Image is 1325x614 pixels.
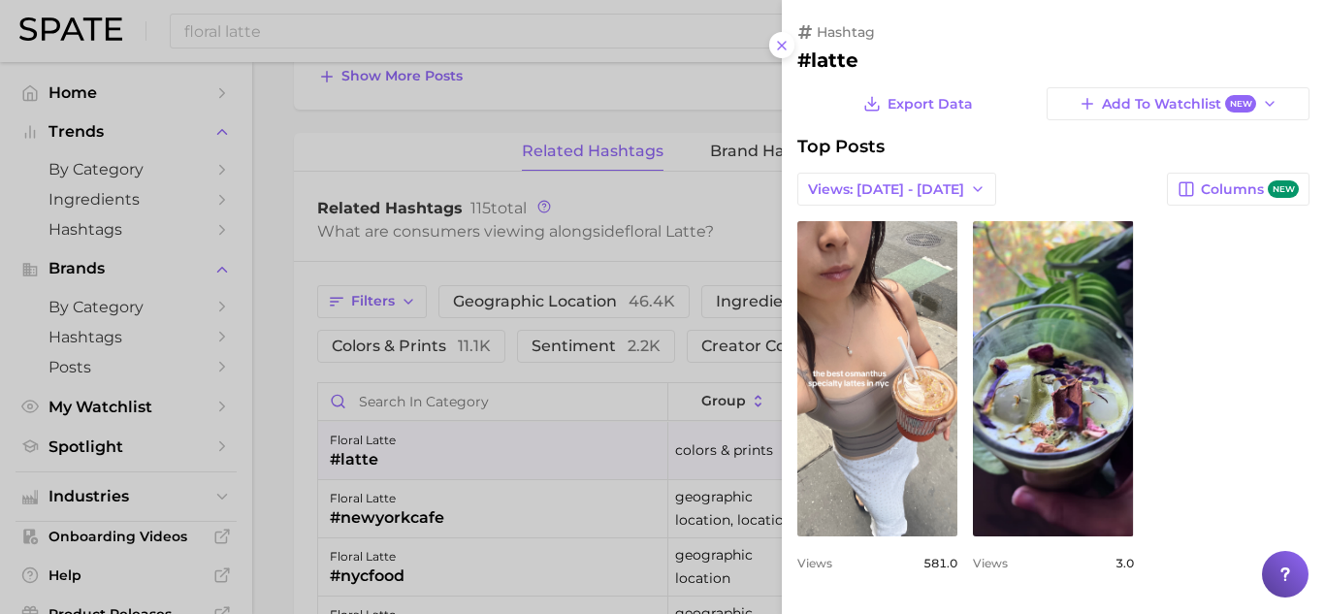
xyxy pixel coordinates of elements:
span: Add to Watchlist [1102,95,1256,113]
span: Views [797,556,832,570]
button: Add to WatchlistNew [1047,87,1309,120]
button: Export Data [858,87,977,120]
span: Export Data [888,96,973,113]
span: New [1225,95,1256,113]
span: Columns [1201,180,1299,199]
button: Columnsnew [1167,173,1309,206]
span: Views: [DATE] - [DATE] [808,181,964,198]
span: Views [973,556,1008,570]
span: Top Posts [797,136,885,157]
button: Views: [DATE] - [DATE] [797,173,996,206]
span: 581.0 [923,556,957,570]
span: hashtag [817,23,875,41]
span: new [1268,180,1299,199]
h2: #latte [797,48,1309,72]
span: 3.0 [1115,556,1134,570]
